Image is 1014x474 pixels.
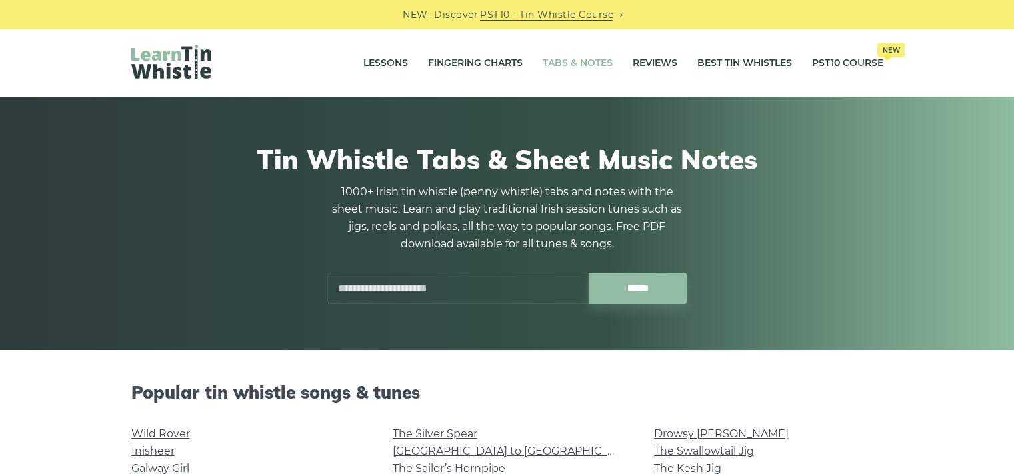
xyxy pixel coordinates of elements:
[633,47,677,80] a: Reviews
[393,445,639,457] a: [GEOGRAPHIC_DATA] to [GEOGRAPHIC_DATA]
[812,47,883,80] a: PST10 CourseNew
[697,47,792,80] a: Best Tin Whistles
[654,427,789,440] a: Drowsy [PERSON_NAME]
[327,183,687,253] p: 1000+ Irish tin whistle (penny whistle) tabs and notes with the sheet music. Learn and play tradi...
[131,445,175,457] a: Inisheer
[543,47,613,80] a: Tabs & Notes
[131,45,211,79] img: LearnTinWhistle.com
[877,43,905,57] span: New
[393,427,477,440] a: The Silver Spear
[131,427,190,440] a: Wild Rover
[131,382,883,403] h2: Popular tin whistle songs & tunes
[654,445,754,457] a: The Swallowtail Jig
[131,143,883,175] h1: Tin Whistle Tabs & Sheet Music Notes
[363,47,408,80] a: Lessons
[428,47,523,80] a: Fingering Charts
